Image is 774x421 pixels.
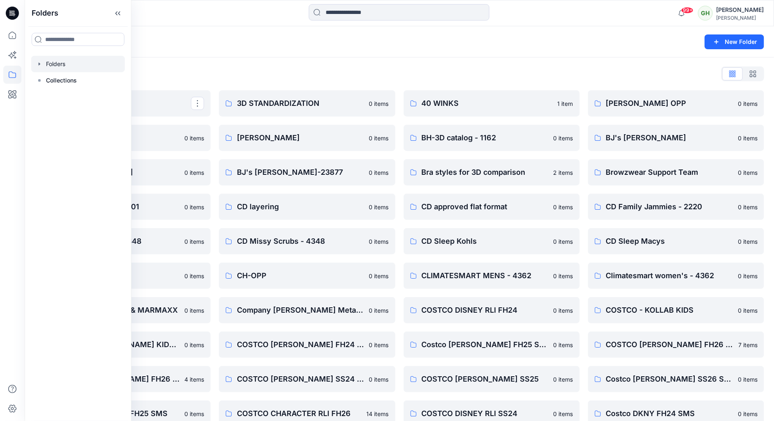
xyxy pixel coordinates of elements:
p: [PERSON_NAME] [237,132,364,144]
a: CD Family Jammies - 22200 items [588,194,764,220]
span: 99+ [681,7,694,14]
p: 0 items [369,375,389,384]
p: CH-OPP [237,270,364,281]
p: 0 items [369,237,389,246]
p: COSTCO DISNEY RLI FH24 [422,304,549,316]
p: CD approved flat format [422,201,549,213]
p: 0 items [738,306,758,315]
a: 40 WINKS1 item [404,90,580,117]
p: 0 items [369,306,389,315]
p: 0 items [184,341,204,349]
p: 0 items [554,237,573,246]
p: 0 items [554,341,573,349]
p: Company [PERSON_NAME] Metail Project [237,304,364,316]
a: BH-3D catalog - 11620 items [404,125,580,151]
p: 0 items [184,203,204,211]
a: [PERSON_NAME] OPP0 items [588,90,764,117]
a: COSTCO [PERSON_NAME] FH26 3D7 items [588,332,764,358]
p: Costco DKNY FH24 SMS [606,408,733,419]
p: 0 items [184,306,204,315]
div: [PERSON_NAME] [716,15,764,21]
a: Bra styles for 3D comparison2 items [404,159,580,185]
p: COSTCO DISNEY RLI SS24 [422,408,549,419]
p: 0 items [369,134,389,142]
p: COSTCO [PERSON_NAME] SS24 SMS [237,373,364,385]
p: 0 items [369,272,389,280]
a: COSTCO [PERSON_NAME] FH24 SMS0 items [219,332,395,358]
button: New Folder [705,34,764,49]
a: Company [PERSON_NAME] Metail Project0 items [219,297,395,323]
p: 3D STANDARDIZATION [237,98,364,109]
p: CD Sleep Macys [606,236,733,247]
p: Collections [46,76,77,85]
p: 4 items [184,375,204,384]
p: COSTCO [PERSON_NAME] FH24 SMS [237,339,364,350]
p: 40 WINKS [422,98,553,109]
a: BJ's [PERSON_NAME]-238770 items [219,159,395,185]
p: 0 items [738,99,758,108]
p: 0 items [369,203,389,211]
p: Climatesmart women's - 4362 [606,270,733,281]
a: CD Sleep Kohls0 items [404,228,580,254]
a: 3D STANDARDIZATION0 items [219,90,395,117]
p: 0 items [738,134,758,142]
a: Climatesmart women's - 43620 items [588,263,764,289]
p: 0 items [738,375,758,384]
p: COSTCO [PERSON_NAME] SS25 [422,373,549,385]
p: 0 items [738,237,758,246]
p: [PERSON_NAME] OPP [606,98,733,109]
a: CH-OPP0 items [219,263,395,289]
p: Costco [PERSON_NAME] SS26 SMS [606,373,733,385]
a: CD layering0 items [219,194,395,220]
a: COSTCO [PERSON_NAME] SS250 items [404,366,580,392]
p: BJ's [PERSON_NAME]-23877 [237,167,364,178]
a: Browzwear Support Team0 items [588,159,764,185]
p: 0 items [554,272,573,280]
div: GH [698,6,713,21]
p: 0 items [184,168,204,177]
p: Bra styles for 3D comparison [422,167,549,178]
p: 0 items [554,203,573,211]
a: Costco [PERSON_NAME] FH25 SMS0 items [404,332,580,358]
p: 1 item [558,99,573,108]
p: 2 items [554,168,573,177]
p: COSTCO CHARACTER RLI FH26 [237,408,361,419]
p: COSTCO [PERSON_NAME] FH26 3D [606,339,733,350]
a: Costco [PERSON_NAME] SS26 SMS0 items [588,366,764,392]
p: CD Family Jammies - 2220 [606,201,733,213]
p: CLIMATESMART MENS - 4362 [422,270,549,281]
a: CD approved flat format0 items [404,194,580,220]
a: COSTCO [PERSON_NAME] SS24 SMS0 items [219,366,395,392]
a: COSTCO - KOLLAB KIDS0 items [588,297,764,323]
p: 0 items [738,272,758,280]
p: 0 items [554,375,573,384]
p: 0 items [554,410,573,418]
p: 0 items [738,410,758,418]
p: 7 items [738,341,758,349]
p: 0 items [738,168,758,177]
p: 0 items [369,99,389,108]
p: COSTCO - KOLLAB KIDS [606,304,733,316]
p: 0 items [184,272,204,280]
p: 0 items [184,410,204,418]
a: [PERSON_NAME]0 items [219,125,395,151]
p: CD Sleep Kohls [422,236,549,247]
p: 0 items [554,306,573,315]
p: 0 items [738,203,758,211]
a: BJ's [PERSON_NAME]0 items [588,125,764,151]
p: BJ's [PERSON_NAME] [606,132,733,144]
p: 0 items [369,168,389,177]
p: CD layering [237,201,364,213]
p: Browzwear Support Team [606,167,733,178]
p: 0 items [554,134,573,142]
a: CD Sleep Macys0 items [588,228,764,254]
p: 14 items [367,410,389,418]
p: CD Missy Scrubs - 4348 [237,236,364,247]
p: Costco [PERSON_NAME] FH25 SMS [422,339,549,350]
a: CD Missy Scrubs - 43480 items [219,228,395,254]
p: 0 items [184,134,204,142]
a: CLIMATESMART MENS - 43620 items [404,263,580,289]
p: BH-3D catalog - 1162 [422,132,549,144]
p: 0 items [369,341,389,349]
p: 0 items [184,237,204,246]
